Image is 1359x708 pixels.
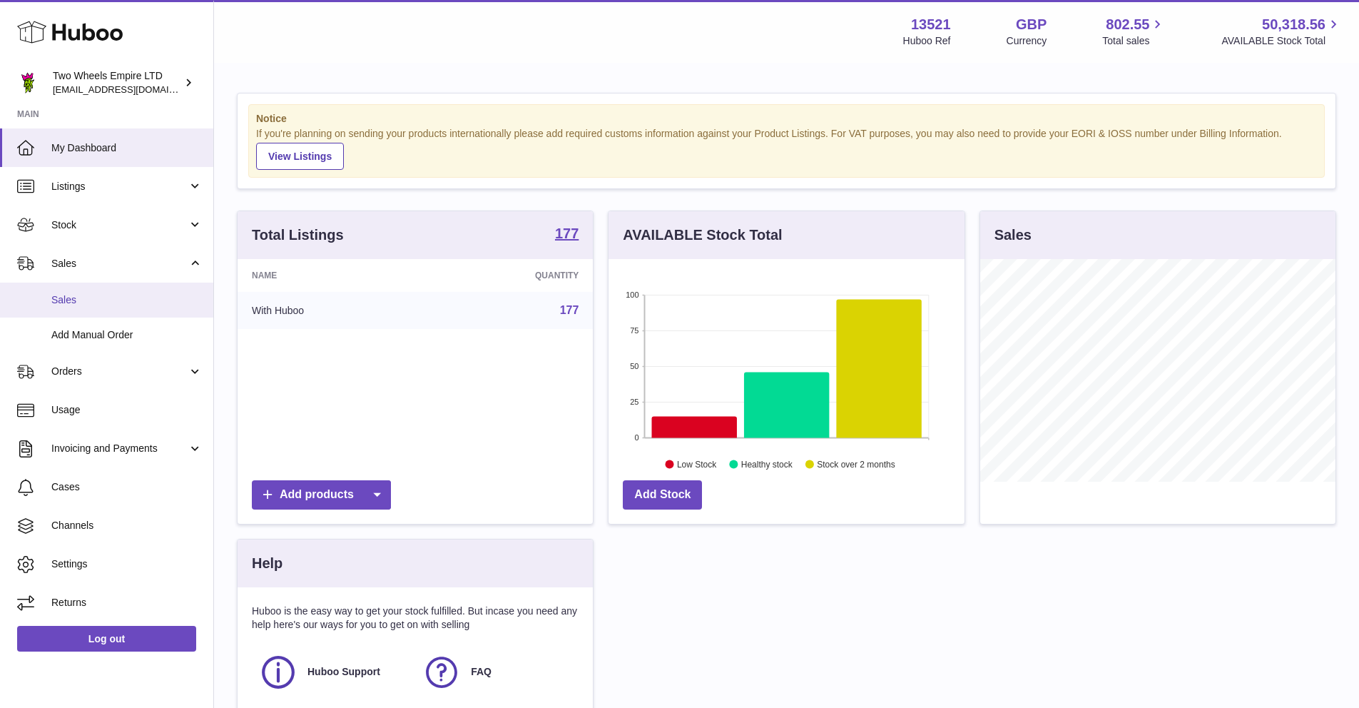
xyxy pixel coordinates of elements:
span: [EMAIL_ADDRESS][DOMAIN_NAME] [53,84,210,95]
text: Low Stock [677,459,717,469]
span: Listings [51,180,188,193]
span: 802.55 [1106,15,1149,34]
strong: 177 [555,226,579,241]
span: Returns [51,596,203,610]
text: 50 [631,362,639,370]
span: Add Manual Order [51,328,203,342]
h3: Sales [994,226,1032,245]
text: 0 [635,433,639,442]
span: My Dashboard [51,141,203,155]
a: Huboo Support [259,653,408,692]
strong: 13521 [911,15,951,34]
strong: GBP [1016,15,1047,34]
span: 50,318.56 [1262,15,1325,34]
span: AVAILABLE Stock Total [1221,34,1342,48]
a: Log out [17,626,196,652]
a: Add Stock [623,480,702,510]
span: Stock [51,218,188,232]
text: Healthy stock [741,459,793,469]
a: 177 [560,304,579,316]
span: Sales [51,257,188,270]
a: FAQ [422,653,571,692]
span: Settings [51,557,203,571]
h3: AVAILABLE Stock Total [623,226,782,245]
div: Currency [1007,34,1047,48]
div: Two Wheels Empire LTD [53,69,181,96]
a: Add products [252,480,391,510]
img: justas@twowheelsempire.com [17,72,39,93]
span: Channels [51,519,203,532]
a: 50,318.56 AVAILABLE Stock Total [1221,15,1342,48]
span: Invoicing and Payments [51,442,188,455]
th: Name [238,259,425,292]
th: Quantity [425,259,593,292]
text: 100 [626,290,638,299]
span: Cases [51,480,203,494]
a: 802.55 Total sales [1102,15,1166,48]
div: Huboo Ref [903,34,951,48]
td: With Huboo [238,292,425,329]
span: Total sales [1102,34,1166,48]
h3: Help [252,554,283,573]
span: Huboo Support [307,665,380,679]
text: 75 [631,326,639,335]
span: Sales [51,293,203,307]
text: 25 [631,398,639,406]
strong: Notice [256,112,1317,126]
text: Stock over 2 months [818,459,895,469]
a: View Listings [256,143,344,170]
a: 177 [555,226,579,243]
p: Huboo is the easy way to get your stock fulfilled. But incase you need any help here's our ways f... [252,605,579,632]
div: If you're planning on sending your products internationally please add required customs informati... [256,127,1317,170]
span: Usage [51,403,203,417]
span: Orders [51,365,188,378]
h3: Total Listings [252,226,344,245]
span: FAQ [471,665,492,679]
